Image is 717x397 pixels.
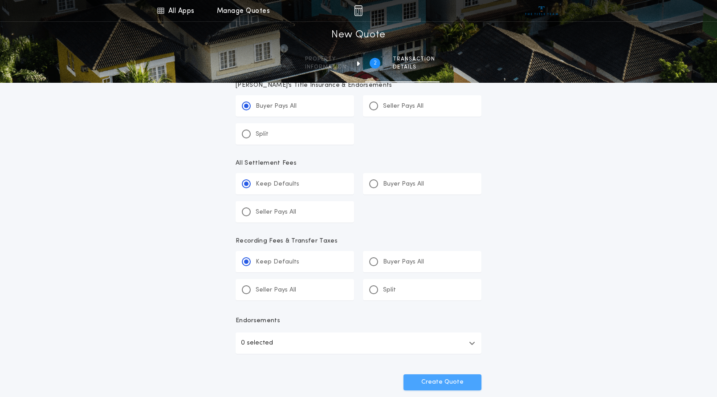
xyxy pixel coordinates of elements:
h1: New Quote [331,28,386,42]
p: Keep Defaults [256,258,299,267]
p: Buyer Pays All [256,102,297,111]
p: Split [383,286,396,295]
p: Buyer Pays All [383,180,424,189]
p: All Settlement Fees [236,159,481,168]
p: Recording Fees & Transfer Taxes [236,237,481,246]
h2: 2 [374,60,377,67]
p: Endorsements [236,316,481,325]
span: information [305,64,346,71]
span: Property [305,56,346,63]
img: vs-icon [525,6,558,15]
p: Seller Pays All [256,208,296,217]
p: Seller Pays All [256,286,296,295]
p: [PERSON_NAME]'s Title Insurance & Endorsements [236,81,481,90]
p: Buyer Pays All [383,258,424,267]
p: Seller Pays All [383,102,424,111]
button: Create Quote [403,374,481,390]
p: 0 selected [241,338,273,348]
span: details [393,64,435,71]
p: Split [256,130,269,139]
img: img [354,5,363,16]
span: Transaction [393,56,435,63]
p: Keep Defaults [256,180,299,189]
button: 0 selected [236,332,481,354]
